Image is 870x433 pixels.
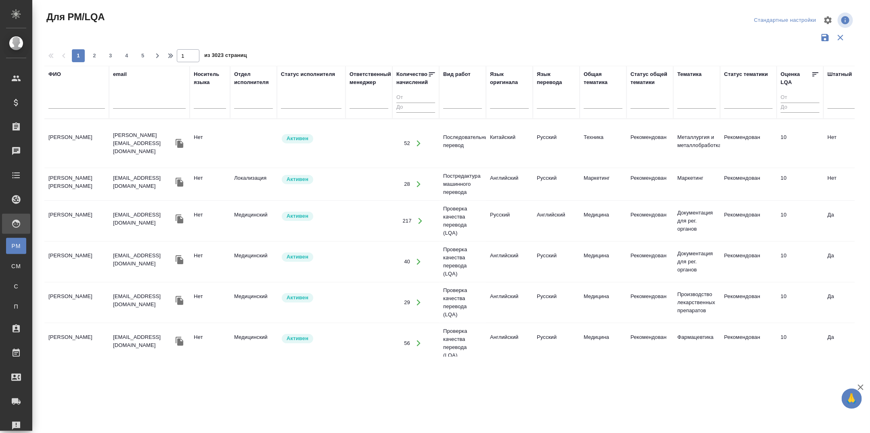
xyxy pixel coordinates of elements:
[113,174,174,190] p: [EMAIL_ADDRESS][DOMAIN_NAME]
[486,129,533,158] td: Китайский
[281,252,342,263] div: Рядовой исполнитель: назначай с учетом рейтинга
[631,70,669,86] div: Статус общей тематики
[6,298,26,315] a: П
[677,70,702,78] div: Тематика
[781,133,820,141] div: перевод идеальный/почти идеальный. Ни редактор, ни корректор не нужен
[627,329,673,357] td: Рекомендован
[44,288,109,317] td: [PERSON_NAME]
[287,294,308,302] p: Активен
[411,335,427,352] button: Открыть работы
[781,252,820,260] div: перевод идеальный/почти идеальный. Ни редактор, ни корректор не нужен
[174,335,186,347] button: Скопировать
[44,170,109,198] td: [PERSON_NAME] [PERSON_NAME]
[580,170,627,198] td: Маркетинг
[44,207,109,235] td: [PERSON_NAME]
[350,70,391,86] div: Ответственный менеджер
[673,170,720,198] td: Маркетинг
[439,201,486,241] td: Проверка качества перевода (LQA)
[113,131,174,156] p: [PERSON_NAME][EMAIL_ADDRESS][DOMAIN_NAME]
[720,129,777,158] td: Рекомендован
[781,292,820,301] div: перевод идеальный/почти идеальный. Ни редактор, ни корректор не нужен
[720,248,777,276] td: Рекомендован
[824,288,864,317] td: Да
[411,135,427,152] button: Открыть работы
[486,329,533,357] td: Английский
[174,294,186,307] button: Скопировать
[44,248,109,276] td: [PERSON_NAME]
[174,137,186,149] button: Скопировать
[533,129,580,158] td: Русский
[818,30,833,45] button: Сохранить фильтры
[396,70,428,86] div: Количество начислений
[404,180,410,188] div: 28
[281,174,342,185] div: Рядовой исполнитель: назначай с учетом рейтинга
[44,11,105,23] span: Для PM/LQA
[396,93,435,103] input: От
[281,211,342,222] div: Рядовой исполнитель: назначай с учетом рейтинга
[673,286,720,319] td: Производство лекарственных препаратов
[10,282,22,290] span: С
[833,30,848,45] button: Сбросить фильтры
[204,50,247,62] span: из 3023 страниц
[120,49,133,62] button: 4
[845,390,859,407] span: 🙏
[781,70,811,86] div: Оценка LQA
[287,135,308,143] p: Активен
[411,176,427,193] button: Открыть работы
[120,52,133,60] span: 4
[842,389,862,409] button: 🙏
[828,70,852,78] div: Штатный
[486,288,533,317] td: Английский
[136,52,149,60] span: 5
[88,49,101,62] button: 2
[174,254,186,266] button: Скопировать
[281,70,335,78] div: Статус исполнителя
[88,52,101,60] span: 2
[580,288,627,317] td: Медицина
[580,207,627,235] td: Медицина
[44,329,109,357] td: [PERSON_NAME]
[104,52,117,60] span: 3
[190,248,230,276] td: Нет
[113,211,174,227] p: [EMAIL_ADDRESS][DOMAIN_NAME]
[627,129,673,158] td: Рекомендован
[490,70,529,86] div: Язык оригинала
[190,129,230,158] td: Нет
[533,207,580,235] td: Английский
[44,129,109,158] td: [PERSON_NAME]
[824,170,864,198] td: Нет
[673,129,720,158] td: Металлургия и металлобработка
[48,70,61,78] div: ФИО
[190,329,230,357] td: Нет
[287,334,308,343] p: Активен
[396,103,435,113] input: До
[174,176,186,188] button: Скопировать
[580,329,627,357] td: Медицина
[673,329,720,357] td: Фармацевтика
[580,129,627,158] td: Техника
[486,170,533,198] td: Английский
[818,11,838,30] span: Настроить таблицу
[230,329,277,357] td: Медицинский
[673,205,720,237] td: Документация для рег. органов
[281,292,342,303] div: Рядовой исполнитель: назначай с учетом рейтинга
[439,323,486,364] td: Проверка качества перевода (LQA)
[230,248,277,276] td: Медицинский
[533,288,580,317] td: Русский
[824,207,864,235] td: Да
[281,333,342,344] div: Рядовой исполнитель: назначай с учетом рейтинга
[537,70,576,86] div: Язык перевода
[439,129,486,158] td: Последовательный перевод
[10,242,22,250] span: PM
[781,211,820,219] div: перевод идеальный/почти идеальный. Ни редактор, ни корректор не нужен
[627,248,673,276] td: Рекомендован
[443,70,471,78] div: Вид работ
[673,246,720,278] td: Документация для рег. органов
[781,333,820,341] div: перевод идеальный/почти идеальный. Ни редактор, ни корректор не нужен
[404,298,410,307] div: 29
[720,170,777,198] td: Рекомендован
[580,248,627,276] td: Медицина
[627,170,673,198] td: Рекомендован
[838,13,855,28] span: Посмотреть информацию
[404,258,410,266] div: 40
